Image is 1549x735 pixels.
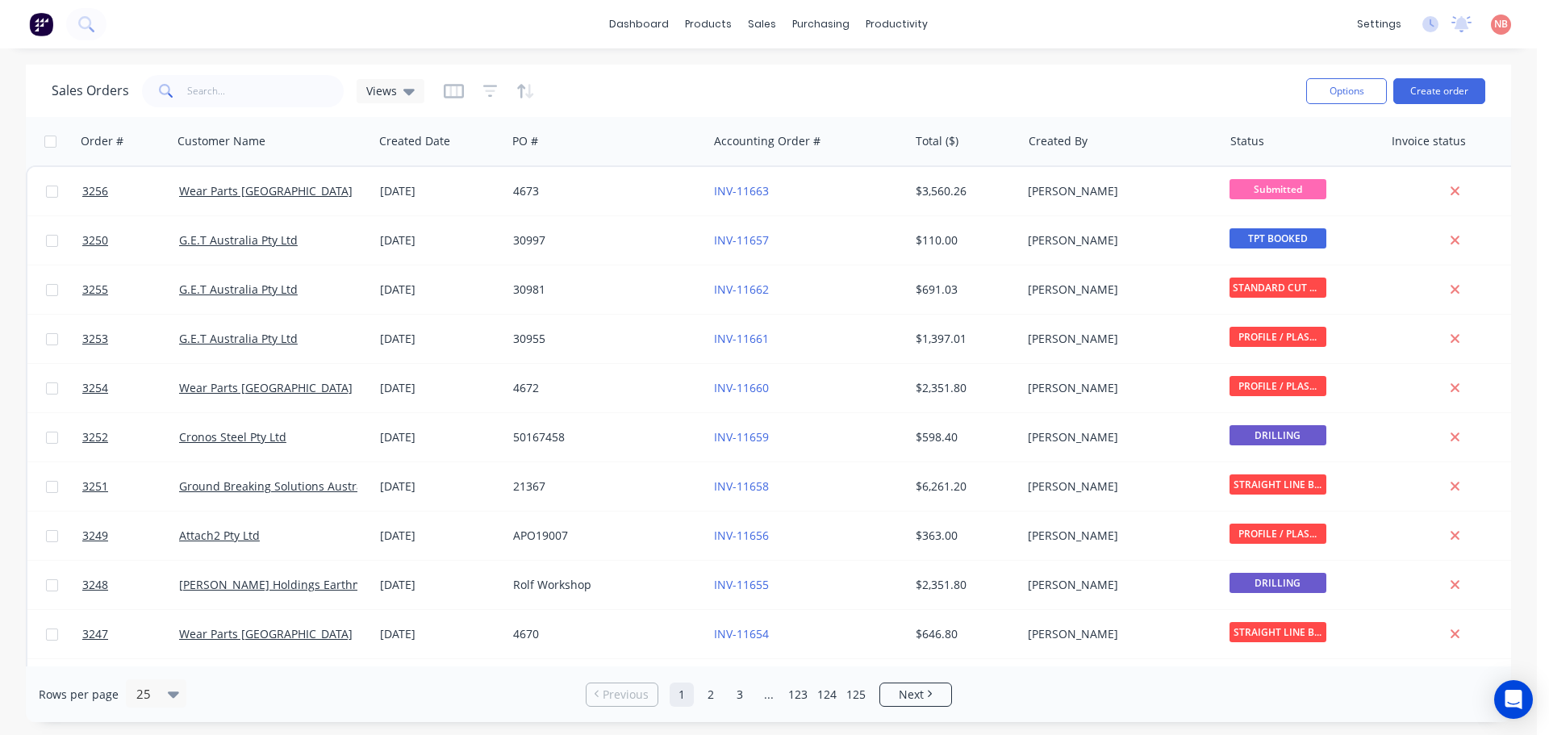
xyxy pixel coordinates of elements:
span: 3247 [82,626,108,642]
a: Page 124 [815,683,839,707]
a: 3250 [82,216,179,265]
div: Customer Name [177,133,265,149]
div: $3,560.26 [916,183,1010,199]
div: [DATE] [380,380,500,396]
div: Status [1230,133,1264,149]
div: [DATE] [380,478,500,495]
div: Total ($) [916,133,958,149]
span: STRAIGHT LINE B... [1230,622,1326,642]
span: Next [899,687,924,703]
a: G.E.T Australia Pty Ltd [179,232,298,248]
div: [DATE] [380,626,500,642]
div: Created Date [379,133,450,149]
a: Page 3 [728,683,752,707]
div: 50167458 [513,429,692,445]
div: $363.00 [916,528,1010,544]
a: Attach2 Pty Ltd [179,528,260,543]
div: 21367 [513,478,692,495]
a: Wear Parts [GEOGRAPHIC_DATA] [179,183,353,198]
div: [DATE] [380,528,500,544]
div: [DATE] [380,232,500,248]
div: [PERSON_NAME] [1028,282,1207,298]
span: 3254 [82,380,108,396]
div: Created By [1029,133,1088,149]
div: $646.80 [916,626,1010,642]
div: APO19007 [513,528,692,544]
div: $691.03 [916,282,1010,298]
div: [DATE] [380,577,500,593]
div: Order # [81,133,123,149]
div: 4670 [513,626,692,642]
div: [PERSON_NAME] [1028,429,1207,445]
span: DRILLING [1230,573,1326,593]
span: 3250 [82,232,108,248]
div: Rolf Workshop [513,577,692,593]
div: $110.00 [916,232,1010,248]
div: $2,351.80 [916,380,1010,396]
div: $598.40 [916,429,1010,445]
span: 3252 [82,429,108,445]
div: sales [740,12,784,36]
div: PO # [512,133,538,149]
div: products [677,12,740,36]
div: 30981 [513,282,692,298]
div: purchasing [784,12,858,36]
a: INV-11658 [714,478,769,494]
a: Page 125 [844,683,868,707]
button: Options [1306,78,1387,104]
div: settings [1349,12,1409,36]
a: INV-11661 [714,331,769,346]
span: 3253 [82,331,108,347]
a: 3255 [82,265,179,314]
div: [PERSON_NAME] [1028,528,1207,544]
a: 3251 [82,462,179,511]
div: [PERSON_NAME] [1028,183,1207,199]
a: 3254 [82,364,179,412]
a: 3253 [82,315,179,363]
span: 3248 [82,577,108,593]
div: $6,261.20 [916,478,1010,495]
a: G.E.T Australia Pty Ltd [179,331,298,346]
a: INV-11662 [714,282,769,297]
span: DRILLING [1230,425,1326,445]
img: Factory [29,12,53,36]
span: PROFILE / PLAS... [1230,327,1326,347]
span: TPT BOOKED [1230,228,1326,248]
span: 3256 [82,183,108,199]
a: 3256 [82,167,179,215]
span: STRAIGHT LINE B... [1230,474,1326,495]
a: INV-11660 [714,380,769,395]
div: 30955 [513,331,692,347]
a: Jump forward [757,683,781,707]
span: 3249 [82,528,108,544]
div: $2,351.80 [916,577,1010,593]
div: Accounting Order # [714,133,820,149]
div: [PERSON_NAME] [1028,331,1207,347]
div: [PERSON_NAME] [1028,380,1207,396]
a: INV-11663 [714,183,769,198]
a: Cronos Steel Pty Ltd [179,429,286,445]
div: [PERSON_NAME] [1028,577,1207,593]
a: [PERSON_NAME] Holdings Earthmoving Equipment [179,577,455,592]
div: [PERSON_NAME] [1028,232,1207,248]
a: Ground Breaking Solutions Australia Pty Ltd [179,478,415,494]
div: Open Intercom Messenger [1494,680,1533,719]
a: Wear Parts [GEOGRAPHIC_DATA] [179,380,353,395]
input: Search... [187,75,344,107]
ul: Pagination [579,683,958,707]
div: [DATE] [380,429,500,445]
a: 3247 [82,610,179,658]
div: [PERSON_NAME] [1028,626,1207,642]
a: Page 123 [786,683,810,707]
h1: Sales Orders [52,83,129,98]
a: INV-11654 [714,626,769,641]
a: Previous page [587,687,658,703]
a: Page 2 [699,683,723,707]
a: G.E.T Australia Pty Ltd [179,282,298,297]
a: 3249 [82,512,179,560]
div: productivity [858,12,936,36]
a: INV-11655 [714,577,769,592]
a: INV-11659 [714,429,769,445]
div: 30997 [513,232,692,248]
div: $1,397.01 [916,331,1010,347]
